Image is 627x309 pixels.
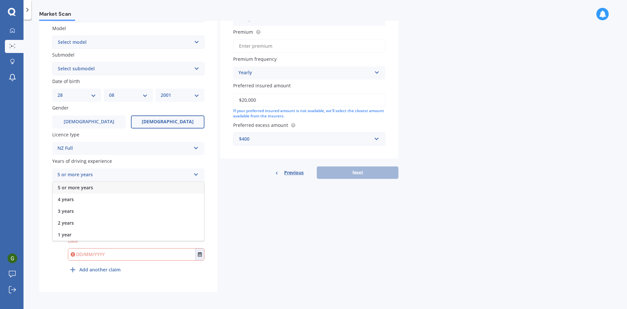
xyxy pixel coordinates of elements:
[58,184,93,191] span: 5 or more years
[39,11,75,20] span: Market Scan
[142,119,194,125] span: [DEMOGRAPHIC_DATA]
[233,93,385,107] input: Enter amount
[52,131,79,138] span: Licence type
[68,249,195,260] input: DD/MM/YYYY
[233,108,385,119] div: If your preferred insured amount is not available, we'll select the closest amount available from...
[58,232,72,238] span: 1 year
[64,119,114,125] span: [DEMOGRAPHIC_DATA]
[52,25,66,31] span: Model
[233,29,253,35] span: Premium
[57,171,191,179] div: 5 or more years
[79,266,121,273] b: Add another claim
[52,158,112,164] span: Years of driving experience
[239,135,372,143] div: $400
[233,39,385,53] input: Enter premium
[233,83,291,89] span: Preferred insured amount
[58,208,74,214] span: 3 years
[68,238,78,244] span: Date
[58,196,74,202] span: 4 years
[284,168,304,178] span: Previous
[52,52,74,58] span: Submodel
[238,69,372,77] div: Yearly
[52,78,80,84] span: Date of birth
[233,122,288,128] span: Preferred excess amount
[58,220,74,226] span: 2 years
[52,105,69,111] span: Gender
[8,253,17,263] img: ACg8ocKUkscOyMAStq4eHmACEHdEMX6ODn--13ZJr1KflQ1298wXeQ=s96-c
[57,145,191,152] div: NZ Full
[233,56,277,62] span: Premium frequency
[195,249,204,260] button: Select date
